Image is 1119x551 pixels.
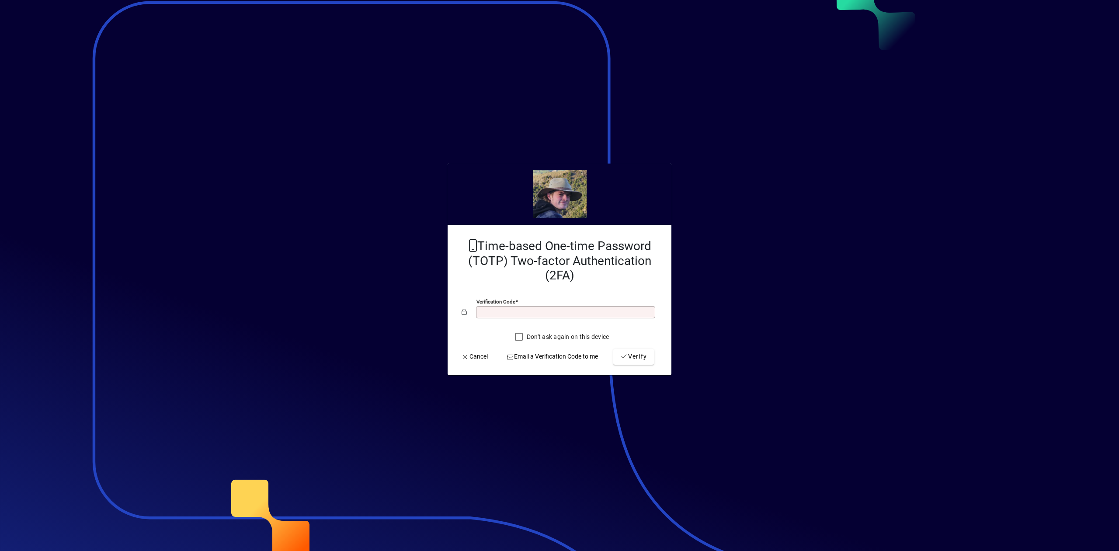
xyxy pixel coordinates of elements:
[620,352,647,361] span: Verify
[458,349,491,365] button: Cancel
[476,299,515,305] mat-label: Verification code
[503,349,602,365] button: Email a Verification Code to me
[613,349,654,365] button: Verify
[462,352,488,361] span: Cancel
[507,352,598,361] span: Email a Verification Code to me
[525,332,609,341] label: Don't ask again on this device
[462,239,657,283] h2: Time-based One-time Password (TOTP) Two-factor Authentication (2FA)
